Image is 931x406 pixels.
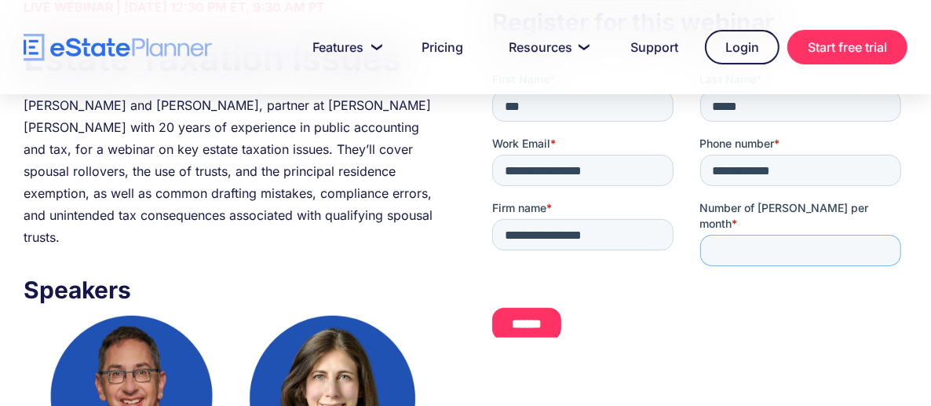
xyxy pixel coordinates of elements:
[612,31,697,63] a: Support
[24,34,212,61] a: home
[705,30,779,64] a: Login
[294,31,395,63] a: Features
[403,31,482,63] a: Pricing
[787,30,907,64] a: Start free trial
[492,71,907,338] iframe: Form 0
[24,272,439,308] h3: Speakers
[24,94,439,248] div: [PERSON_NAME] and [PERSON_NAME], partner at [PERSON_NAME] [PERSON_NAME] with 20 years of experien...
[490,31,604,63] a: Resources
